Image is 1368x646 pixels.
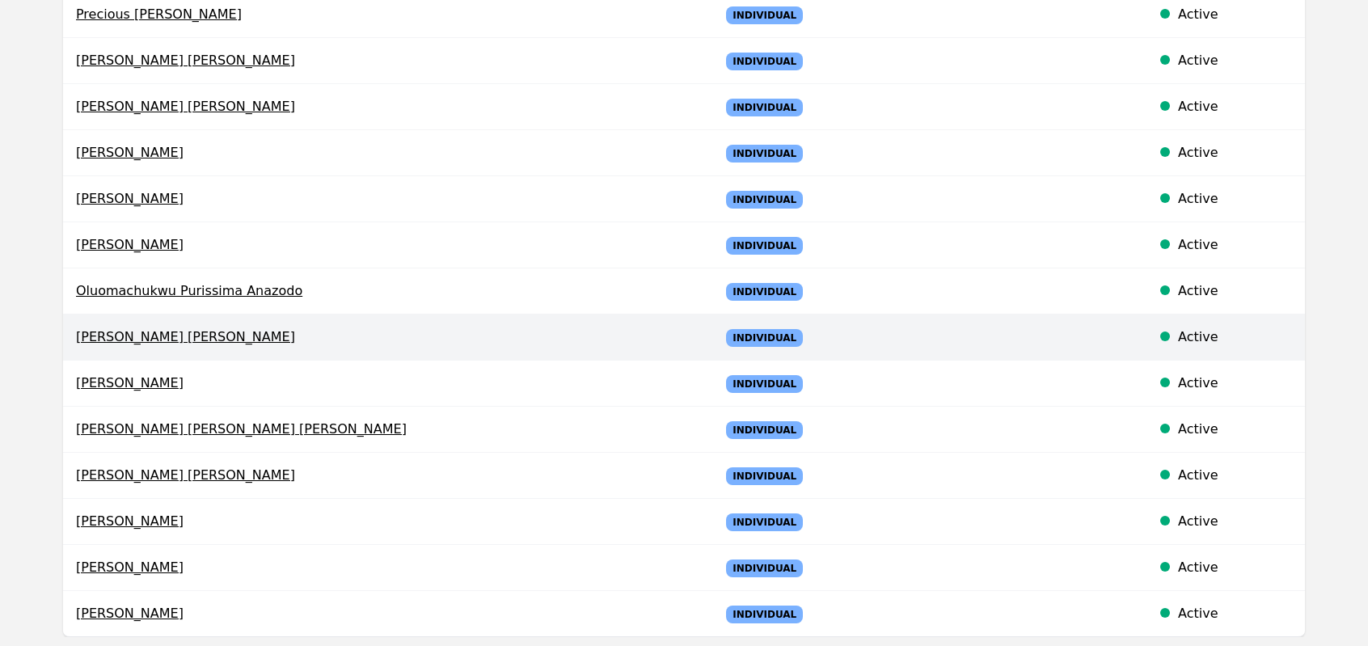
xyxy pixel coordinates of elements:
div: Active [1178,466,1292,485]
span: [PERSON_NAME] [PERSON_NAME] [76,51,694,70]
span: Individual [726,467,803,485]
span: [PERSON_NAME] [76,512,694,531]
div: Active [1178,5,1292,24]
div: Active [1178,374,1292,393]
span: Precious [PERSON_NAME] [76,5,694,24]
span: Individual [726,375,803,393]
span: [PERSON_NAME] [76,604,694,623]
span: [PERSON_NAME] [76,189,694,209]
span: Individual [726,6,803,24]
span: Individual [726,606,803,623]
span: Oluomachukwu Purissima Anazodo [76,281,694,301]
span: Individual [726,513,803,531]
div: Active [1178,235,1292,255]
div: Active [1178,51,1292,70]
div: Active [1178,143,1292,163]
span: Individual [726,191,803,209]
span: Individual [726,53,803,70]
div: Active [1178,189,1292,209]
span: [PERSON_NAME] [PERSON_NAME] [76,327,694,347]
span: Individual [726,283,803,301]
span: [PERSON_NAME] [PERSON_NAME] [76,97,694,116]
div: Active [1178,558,1292,577]
div: Active [1178,604,1292,623]
span: [PERSON_NAME] [76,235,694,255]
span: [PERSON_NAME] [76,558,694,577]
span: Individual [726,99,803,116]
div: Active [1178,97,1292,116]
span: Individual [726,421,803,439]
span: [PERSON_NAME] [PERSON_NAME] [PERSON_NAME] [76,420,694,439]
span: Individual [726,145,803,163]
span: Individual [726,329,803,347]
span: Individual [726,559,803,577]
span: [PERSON_NAME] [76,143,694,163]
div: Active [1178,327,1292,347]
span: [PERSON_NAME] [76,374,694,393]
span: Individual [726,237,803,255]
span: [PERSON_NAME] [PERSON_NAME] [76,466,694,485]
div: Active [1178,420,1292,439]
div: Active [1178,512,1292,531]
div: Active [1178,281,1292,301]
